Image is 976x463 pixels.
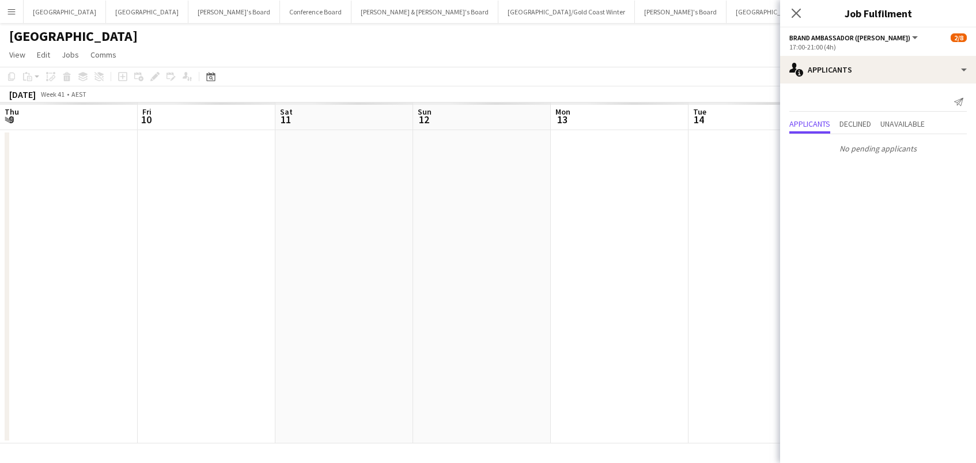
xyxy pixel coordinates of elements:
[3,113,19,126] span: 9
[780,56,976,84] div: Applicants
[635,1,727,23] button: [PERSON_NAME]'s Board
[280,107,293,117] span: Sat
[789,120,830,128] span: Applicants
[32,47,55,62] a: Edit
[727,1,875,23] button: [GEOGRAPHIC_DATA]/[GEOGRAPHIC_DATA]
[780,139,976,158] p: No pending applicants
[280,1,351,23] button: Conference Board
[9,89,36,100] div: [DATE]
[351,1,498,23] button: [PERSON_NAME] & [PERSON_NAME]'s Board
[142,107,152,117] span: Fri
[278,113,293,126] span: 11
[780,6,976,21] h3: Job Fulfilment
[5,47,30,62] a: View
[880,120,925,128] span: Unavailable
[951,33,967,42] span: 2/8
[789,33,920,42] button: Brand Ambassador ([PERSON_NAME])
[57,47,84,62] a: Jobs
[24,1,106,23] button: [GEOGRAPHIC_DATA]
[498,1,635,23] button: [GEOGRAPHIC_DATA]/Gold Coast Winter
[693,107,706,117] span: Tue
[9,28,138,45] h1: [GEOGRAPHIC_DATA]
[554,113,570,126] span: 13
[38,90,67,98] span: Week 41
[9,50,25,60] span: View
[839,120,871,128] span: Declined
[90,50,116,60] span: Comms
[71,90,86,98] div: AEST
[86,47,121,62] a: Comms
[141,113,152,126] span: 10
[106,1,188,23] button: [GEOGRAPHIC_DATA]
[418,107,432,117] span: Sun
[416,113,432,126] span: 12
[691,113,706,126] span: 14
[62,50,79,60] span: Jobs
[789,33,910,42] span: Brand Ambassador (Mon - Fri)
[555,107,570,117] span: Mon
[5,107,19,117] span: Thu
[789,43,967,51] div: 17:00-21:00 (4h)
[188,1,280,23] button: [PERSON_NAME]'s Board
[37,50,50,60] span: Edit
